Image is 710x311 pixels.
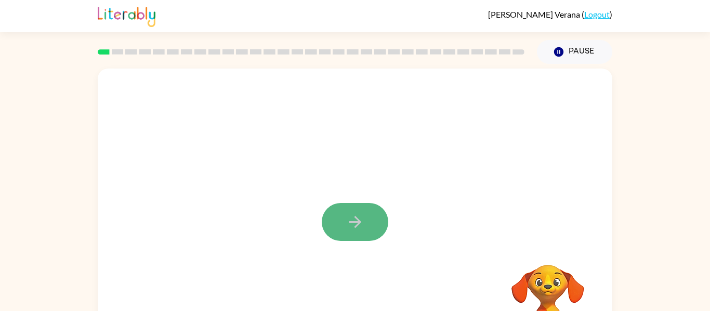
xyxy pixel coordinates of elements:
img: Literably [98,4,155,27]
div: ( ) [488,9,612,19]
button: Pause [537,40,612,64]
span: [PERSON_NAME] Verana [488,9,582,19]
a: Logout [584,9,610,19]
